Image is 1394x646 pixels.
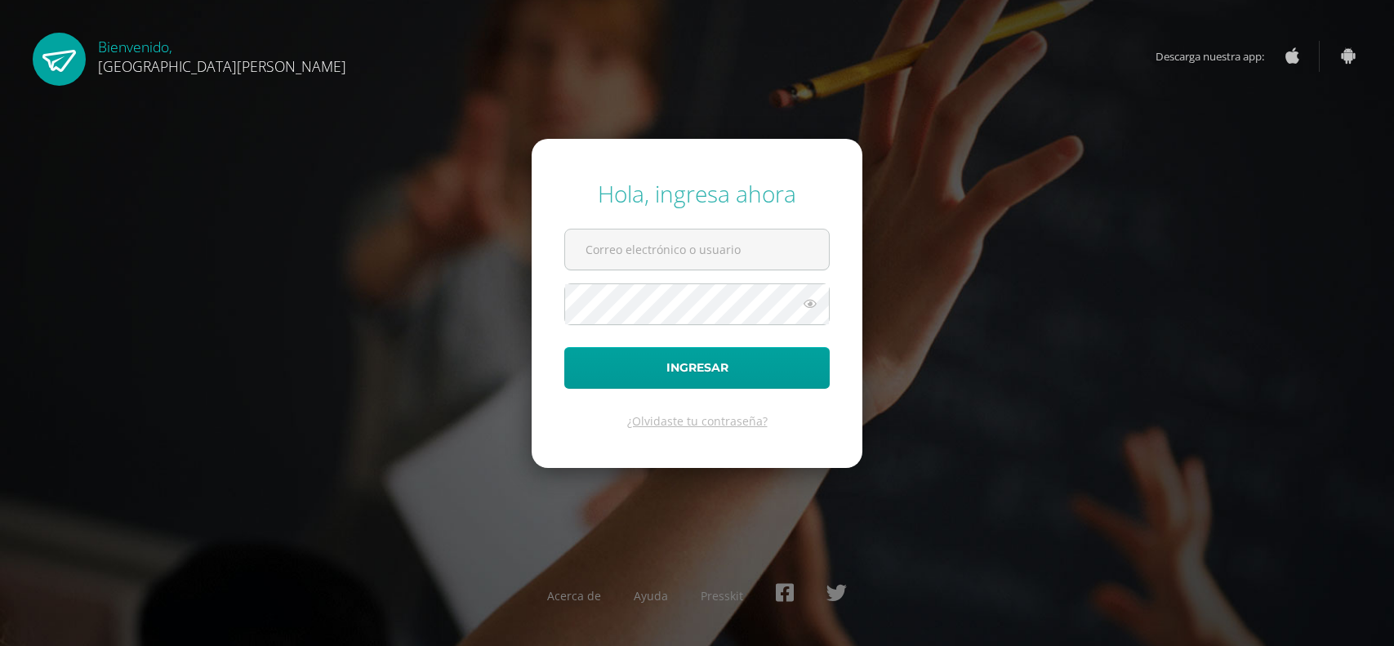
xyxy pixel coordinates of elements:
a: Presskit [701,588,743,604]
input: Correo electrónico o usuario [565,229,829,270]
a: Acerca de [547,588,601,604]
span: [GEOGRAPHIC_DATA][PERSON_NAME] [98,56,346,76]
div: Bienvenido, [98,33,346,76]
span: Descarga nuestra app: [1156,41,1280,72]
button: Ingresar [564,347,830,389]
a: ¿Olvidaste tu contraseña? [627,413,768,429]
div: Hola, ingresa ahora [564,178,830,209]
a: Ayuda [634,588,668,604]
